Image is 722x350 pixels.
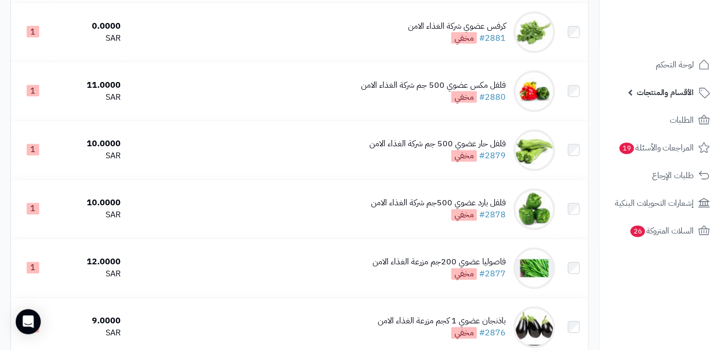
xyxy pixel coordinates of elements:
[606,191,716,216] a: إشعارات التحويلات البنكية
[27,85,39,97] span: 1
[27,144,39,156] span: 1
[451,209,477,221] span: مخفي
[514,307,555,348] img: باذنجان عضوي 1 كجم مزرعة الغذاء الامن
[59,269,121,281] div: SAR
[451,91,477,103] span: مخفي
[59,91,121,103] div: SAR
[479,32,506,44] a: #2881
[479,209,506,221] a: #2878
[451,269,477,280] span: مخفي
[372,256,506,269] div: فاصوليا عضوي 200جم مزرعة الغذاء الامن
[361,79,506,91] div: فلفل مكس عضوي 500 جم شركة الغذاء الامن
[59,209,121,221] div: SAR
[651,27,712,49] img: logo-2.png
[656,57,694,72] span: لوحة التحكم
[59,150,121,162] div: SAR
[451,150,477,162] span: مخفي
[606,218,716,243] a: السلات المتروكة26
[652,168,694,183] span: طلبات الإرجاع
[514,71,555,112] img: فلفل مكس عضوي 500 جم شركة الغذاء الامن
[59,32,121,44] div: SAR
[16,309,41,334] div: Open Intercom Messenger
[59,138,121,150] div: 10.0000
[479,150,506,162] a: #2879
[369,138,506,150] div: فلفل حار عضوي 500 جم شركة الغذاء الامن
[670,113,694,127] span: الطلبات
[606,163,716,188] a: طلبات الإرجاع
[606,108,716,133] a: الطلبات
[27,26,39,38] span: 1
[408,20,506,32] div: كرفس عضوي شركة الغذاء الامن
[637,85,694,100] span: الأقسام والمنتجات
[620,143,634,154] span: 19
[451,328,477,339] span: مخفي
[451,32,477,44] span: مخفي
[514,189,555,230] img: فلفل بارد عضوي 500جم شركة الغذاء الامن
[27,262,39,274] span: 1
[619,141,694,155] span: المراجعات والأسئلة
[630,224,694,238] span: السلات المتروكة
[479,268,506,281] a: #2877
[59,197,121,209] div: 10.0000
[59,328,121,340] div: SAR
[479,327,506,340] a: #2876
[479,91,506,103] a: #2880
[27,203,39,215] span: 1
[606,135,716,160] a: المراجعات والأسئلة19
[378,316,506,328] div: باذنجان عضوي 1 كجم مزرعة الغذاء الامن
[606,52,716,77] a: لوحة التحكم
[59,20,121,32] div: 0.0000
[514,130,555,171] img: فلفل حار عضوي 500 جم شركة الغذاء الامن
[615,196,694,211] span: إشعارات التحويلات البنكية
[514,11,555,53] img: كرفس عضوي شركة الغذاء الامن
[631,226,645,237] span: 26
[514,248,555,289] img: فاصوليا عضوي 200جم مزرعة الغذاء الامن
[59,256,121,269] div: 12.0000
[371,197,506,209] div: فلفل بارد عضوي 500جم شركة الغذاء الامن
[59,79,121,91] div: 11.0000
[59,316,121,328] div: 9.0000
